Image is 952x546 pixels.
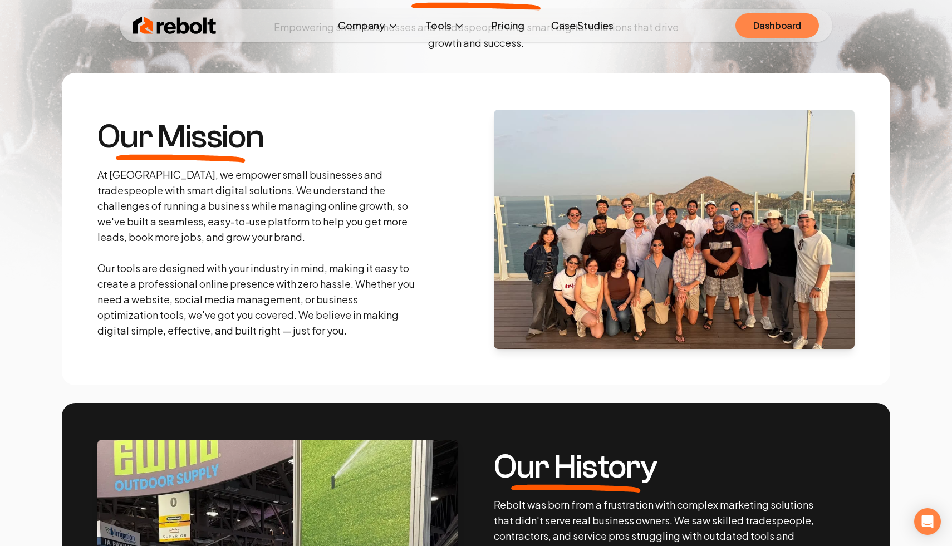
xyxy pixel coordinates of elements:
button: Company [329,14,408,37]
button: Tools [416,14,474,37]
a: Case Studies [542,14,622,37]
a: Dashboard [735,13,819,38]
div: Open Intercom Messenger [914,508,941,535]
h3: Our History [494,450,657,484]
p: At [GEOGRAPHIC_DATA], we empower small businesses and tradespeople with smart digital solutions. ... [97,167,418,338]
h3: Our Mission [97,120,264,154]
img: Rebolt Logo [133,14,217,37]
a: Pricing [483,14,533,37]
img: About [494,110,855,349]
